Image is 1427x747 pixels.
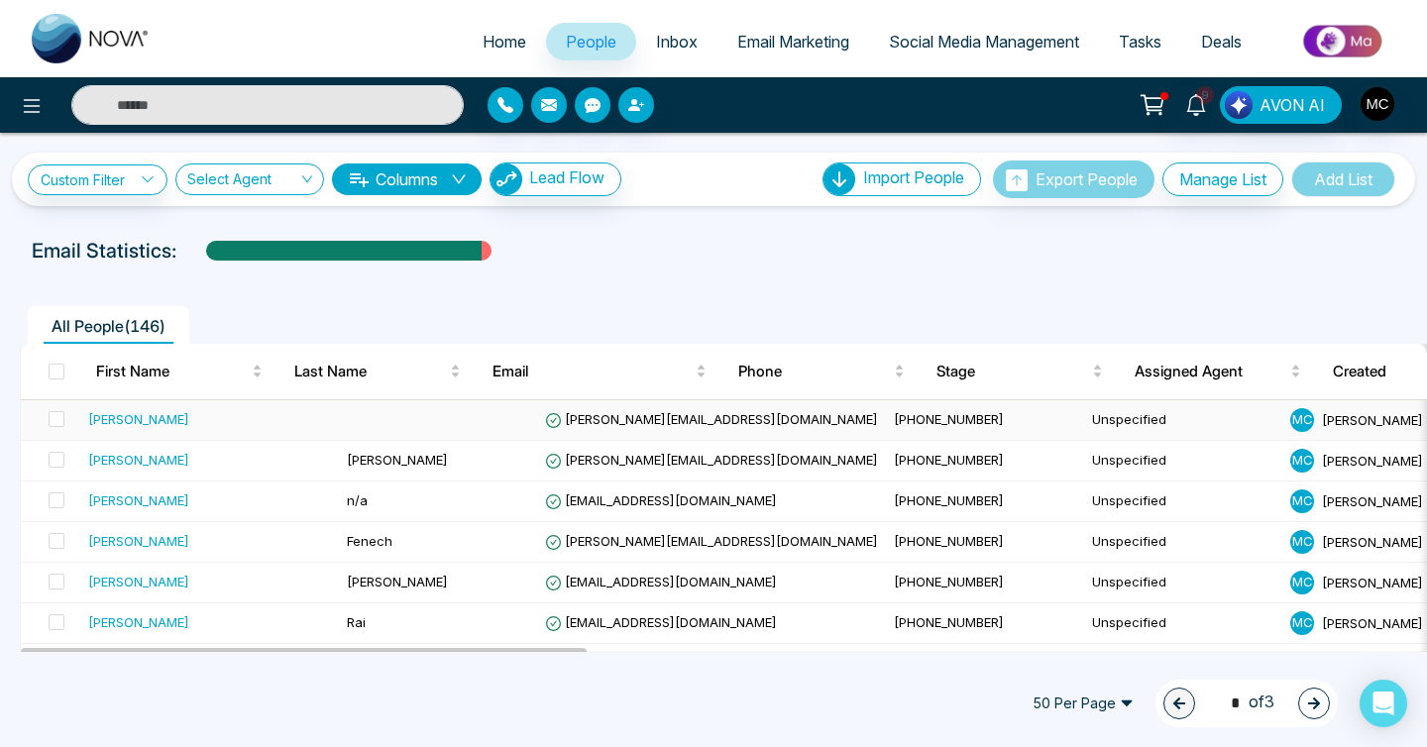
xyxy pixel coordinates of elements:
span: of 3 [1219,690,1274,716]
a: Custom Filter [28,164,167,195]
button: Columnsdown [332,163,482,195]
span: Stage [936,360,1088,383]
td: Contacted [1084,644,1282,685]
th: Stage [921,344,1119,399]
span: Export People [1036,169,1138,189]
span: M C [1290,611,1314,635]
a: 9 [1172,86,1220,121]
span: [PERSON_NAME][EMAIL_ADDRESS][DOMAIN_NAME] [545,411,878,427]
td: Unspecified [1084,481,1282,522]
button: Manage List [1162,162,1283,196]
th: First Name [80,344,278,399]
p: Email Statistics: [32,236,176,266]
span: Home [483,32,526,52]
span: Deals [1201,32,1242,52]
img: Market-place.gif [1271,19,1415,63]
td: Unspecified [1084,400,1282,441]
span: People [566,32,616,52]
span: AVON AI [1260,93,1325,117]
div: [PERSON_NAME] [88,409,189,429]
span: [PHONE_NUMBER] [894,533,1004,549]
span: Fenech [347,533,392,549]
span: [PERSON_NAME] [1322,533,1423,549]
button: AVON AI [1220,86,1342,124]
span: [EMAIL_ADDRESS][DOMAIN_NAME] [545,614,777,630]
span: M C [1290,571,1314,594]
div: [PERSON_NAME] [88,450,189,470]
div: [PERSON_NAME] [88,531,189,551]
span: [PERSON_NAME][EMAIL_ADDRESS][DOMAIN_NAME] [545,533,878,549]
a: Tasks [1099,23,1181,60]
a: Social Media Management [869,23,1099,60]
span: down [451,171,467,187]
span: [PERSON_NAME] [1322,492,1423,508]
a: People [546,23,636,60]
img: Lead Flow [491,163,522,195]
span: [PERSON_NAME] [347,452,448,468]
span: Email Marketing [737,32,849,52]
img: User Avatar [1361,87,1394,121]
th: Last Name [278,344,477,399]
th: Phone [722,344,921,399]
span: M C [1290,530,1314,554]
div: [PERSON_NAME] [88,612,189,632]
span: 9 [1196,86,1214,104]
th: Assigned Agent [1119,344,1317,399]
img: Nova CRM Logo [32,14,151,63]
div: Open Intercom Messenger [1360,680,1407,727]
span: [PHONE_NUMBER] [894,574,1004,589]
span: First Name [96,360,248,383]
a: Home [463,23,546,60]
span: [PERSON_NAME] [1322,411,1423,427]
span: Last Name [294,360,446,383]
a: Deals [1181,23,1262,60]
span: Social Media Management [889,32,1079,52]
span: [EMAIL_ADDRESS][DOMAIN_NAME] [545,574,777,589]
span: All People ( 146 ) [44,316,173,336]
span: Assigned Agent [1135,360,1286,383]
th: Email [477,344,722,399]
span: [PERSON_NAME] [1322,614,1423,630]
button: Export People [993,160,1154,198]
span: [PERSON_NAME] [347,574,448,589]
span: [PERSON_NAME] [1322,452,1423,468]
td: Unspecified [1084,522,1282,563]
a: Lead FlowLead Flow [482,162,621,196]
span: Import People [863,167,964,187]
span: [PHONE_NUMBER] [894,492,1004,508]
span: M C [1290,449,1314,473]
span: 50 Per Page [1019,688,1148,719]
span: Lead Flow [529,167,604,187]
span: Inbox [656,32,698,52]
span: Rai [347,614,366,630]
td: Unspecified [1084,563,1282,603]
span: [PHONE_NUMBER] [894,452,1004,468]
span: [EMAIL_ADDRESS][DOMAIN_NAME] [545,492,777,508]
span: Email [493,360,692,383]
a: Inbox [636,23,717,60]
span: M C [1290,489,1314,513]
div: [PERSON_NAME] [88,572,189,591]
img: Lead Flow [1225,91,1253,119]
span: [PHONE_NUMBER] [894,614,1004,630]
span: [PHONE_NUMBER] [894,411,1004,427]
button: Lead Flow [490,162,621,196]
span: [PERSON_NAME] [1322,574,1423,589]
span: n/a [347,492,368,508]
span: M C [1290,408,1314,432]
a: Email Marketing [717,23,869,60]
div: [PERSON_NAME] [88,490,189,510]
span: Tasks [1119,32,1161,52]
td: Unspecified [1084,441,1282,481]
td: Unspecified [1084,603,1282,644]
span: Phone [738,360,890,383]
span: [PERSON_NAME][EMAIL_ADDRESS][DOMAIN_NAME] [545,452,878,468]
